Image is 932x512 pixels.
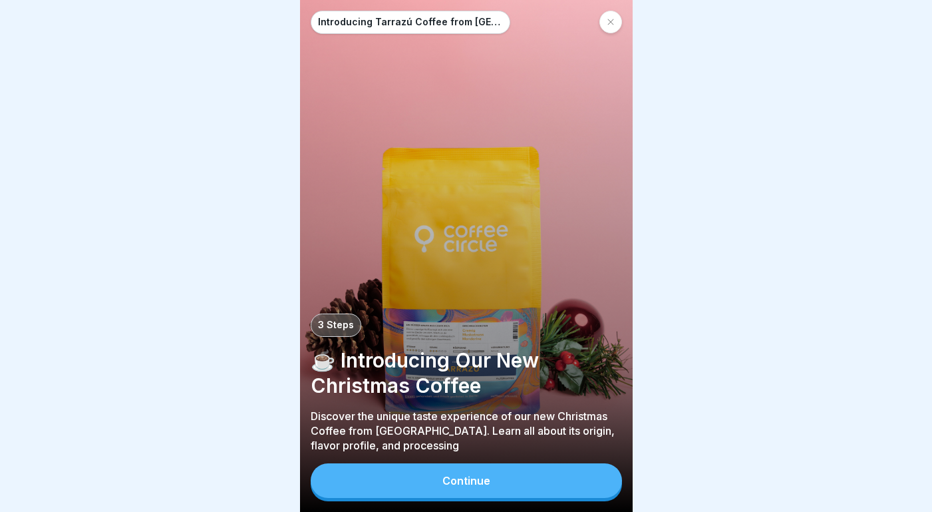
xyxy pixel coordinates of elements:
button: Continue [311,463,622,498]
div: Continue [442,475,490,487]
p: ☕️ Introducing Our New Christmas Coffee [311,348,622,398]
p: Introducing Tarrazú Coffee from [GEOGRAPHIC_DATA] [318,17,503,28]
p: Discover the unique taste experience of our new Christmas Coffee from [GEOGRAPHIC_DATA]. Learn al... [311,409,622,453]
p: 3 Steps [318,320,354,331]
